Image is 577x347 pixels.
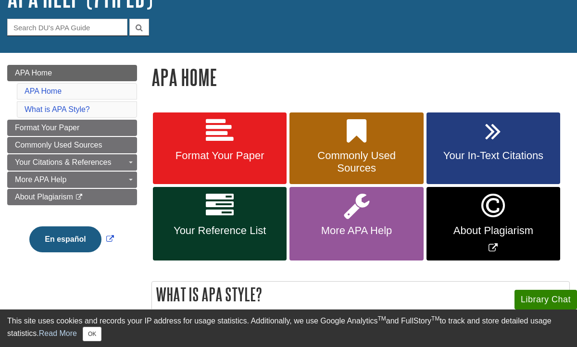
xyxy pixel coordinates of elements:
[426,187,560,260] a: Link opens in new window
[514,290,577,310] button: Library Chat
[7,315,570,341] div: This site uses cookies and records your IP address for usage statistics. Additionally, we use Goo...
[151,65,570,89] h1: APA Home
[15,141,102,149] span: Commonly Used Sources
[27,235,116,243] a: Link opens in new window
[153,187,287,260] a: Your Reference List
[377,315,386,322] sup: TM
[7,120,137,136] a: Format Your Paper
[7,172,137,188] a: More APA Help
[160,149,279,162] span: Format Your Paper
[431,315,439,322] sup: TM
[160,224,279,237] span: Your Reference List
[15,175,66,184] span: More APA Help
[153,112,287,185] a: Format Your Paper
[434,149,553,162] span: Your In-Text Citations
[7,137,137,153] a: Commonly Used Sources
[75,194,83,200] i: This link opens in a new window
[25,105,90,113] a: What is APA Style?
[15,158,111,166] span: Your Citations & References
[289,187,423,260] a: More APA Help
[297,149,416,174] span: Commonly Used Sources
[15,193,73,201] span: About Plagiarism
[7,65,137,269] div: Guide Page Menu
[152,282,569,307] h2: What is APA Style?
[7,65,137,81] a: APA Home
[289,112,423,185] a: Commonly Used Sources
[83,327,101,341] button: Close
[7,19,127,36] input: Search DU's APA Guide
[39,329,77,337] a: Read More
[15,69,52,77] span: APA Home
[297,224,416,237] span: More APA Help
[434,224,553,237] span: About Plagiarism
[426,112,560,185] a: Your In-Text Citations
[7,189,137,205] a: About Plagiarism
[7,154,137,171] a: Your Citations & References
[29,226,101,252] button: En español
[15,124,79,132] span: Format Your Paper
[25,87,62,95] a: APA Home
